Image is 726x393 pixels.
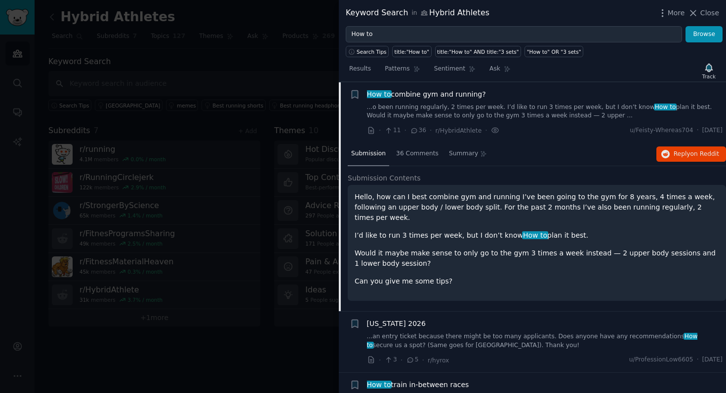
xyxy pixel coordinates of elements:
a: Ask [486,61,514,81]
div: Track [702,73,716,80]
div: Keyword Search Hybrid Athletes [346,7,489,19]
span: [DATE] [702,126,723,135]
button: Browse [686,26,723,43]
p: Hello, how can I best combine gym and running I’ve been going to the gym for 8 years, 4 times a w... [355,192,719,223]
button: Replyon Reddit [656,146,726,162]
p: I’d like to run 3 times per week, but I don’t know plan it best. [355,230,719,241]
a: ...o been running regularly, 2 times per week. I’d like to run 3 times per week, but I don’t know... [367,103,723,120]
span: r/HybridAthlete [436,127,482,134]
span: Search Tips [357,48,387,55]
span: [DATE] [702,356,723,364]
span: Summary [449,149,478,158]
span: 11 [384,126,401,135]
span: · [404,125,406,136]
a: title:"How to" [392,46,432,57]
a: Patterns [381,61,423,81]
span: 5 [406,356,418,364]
button: Close [688,8,719,18]
span: u/ProfessionLow6605 [629,356,693,364]
span: Submission [351,149,386,158]
span: · [401,355,403,365]
span: r/hyrox [428,357,449,364]
span: · [697,126,699,135]
div: title:"How to" [395,48,430,55]
span: 3 [384,356,397,364]
span: · [379,125,381,136]
div: title:"How to" AND title:"3 sets" [437,48,519,55]
a: How totrain in-between races [367,380,469,390]
span: Ask [489,65,500,73]
a: Sentiment [431,61,479,81]
span: train in-between races [367,380,469,390]
button: Track [699,61,719,81]
span: u/Feisty-Whereas704 [630,126,693,135]
a: ...an entry ticket because there might be too many applicants. Does anyone have any recommendatio... [367,332,723,350]
span: More [668,8,685,18]
a: Results [346,61,374,81]
span: · [379,355,381,365]
div: "How to" OR "3 sets" [527,48,581,55]
a: [US_STATE] 2026 [367,319,426,329]
p: Would it maybe make sense to only go to the gym 3 times a week instead — 2 upper body sessions an... [355,248,719,269]
span: Submission Contents [348,173,421,183]
span: Patterns [385,65,409,73]
span: 36 [410,126,426,135]
span: How to [366,90,392,98]
a: How tocombine gym and running? [367,89,486,100]
span: · [422,355,424,365]
span: combine gym and running? [367,89,486,100]
a: "How to" OR "3 sets" [524,46,583,57]
span: Results [349,65,371,73]
span: in [411,9,417,18]
span: How to [366,381,392,389]
button: Search Tips [346,46,389,57]
span: · [430,125,432,136]
span: How to [522,231,548,239]
span: on Reddit [690,150,719,157]
p: Can you give me some tips? [355,276,719,286]
span: · [485,125,487,136]
input: Try a keyword related to your business [346,26,682,43]
span: · [697,356,699,364]
a: title:"How to" AND title:"3 sets" [435,46,522,57]
span: Sentiment [434,65,465,73]
span: 36 Comments [396,149,439,158]
span: How to [654,104,677,110]
span: Close [700,8,719,18]
span: Reply [674,150,719,159]
button: More [657,8,685,18]
span: How to [367,333,698,349]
